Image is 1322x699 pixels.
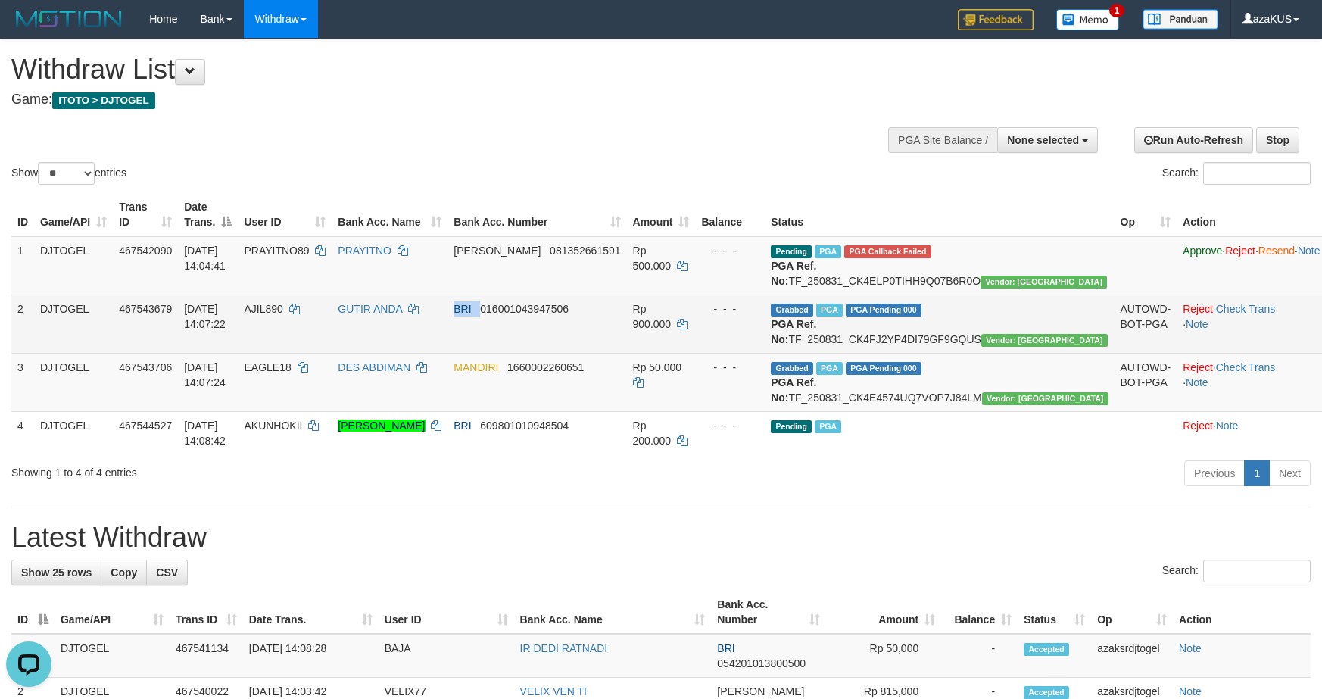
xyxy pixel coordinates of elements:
span: Accepted [1024,643,1069,656]
span: AKUNHOKII [244,420,302,432]
span: BRI [454,420,471,432]
span: PGA Pending [846,304,921,317]
a: Copy [101,560,147,585]
th: Amount: activate to sort column ascending [826,591,941,634]
th: Bank Acc. Number: activate to sort column ascending [447,193,626,236]
th: Date Trans.: activate to sort column ascending [243,591,379,634]
span: Marked by azaksrdjtogel [815,245,841,258]
th: Game/API: activate to sort column ascending [55,591,170,634]
a: DES ABDIMAN [338,361,410,373]
span: Grabbed [771,304,813,317]
span: [DATE] 14:07:24 [184,361,226,389]
span: CSV [156,566,178,579]
h1: Latest Withdraw [11,523,1311,553]
td: DJTOGEL [34,411,113,454]
td: 2 [11,295,34,353]
td: DJTOGEL [34,353,113,411]
a: Note [1298,245,1320,257]
a: [PERSON_NAME] [338,420,425,432]
td: TF_250831_CK4E4574UQ7VOP7J84LM [765,353,1114,411]
th: User ID: activate to sort column ascending [379,591,514,634]
th: Amount: activate to sort column ascending [627,193,696,236]
b: PGA Ref. No: [771,318,816,345]
td: DJTOGEL [55,634,170,678]
span: EAGLE18 [244,361,291,373]
td: azaksrdjtogel [1091,634,1173,678]
th: Op: activate to sort column ascending [1115,193,1177,236]
div: - - - [701,360,759,375]
img: Button%20Memo.svg [1056,9,1120,30]
div: PGA Site Balance / [888,127,997,153]
th: Status [765,193,1114,236]
th: Trans ID: activate to sort column ascending [170,591,243,634]
a: CSV [146,560,188,585]
td: DJTOGEL [34,295,113,353]
a: Next [1269,460,1311,486]
span: Vendor URL: https://checkout4.1velocity.biz [981,334,1108,347]
th: Bank Acc. Name: activate to sort column ascending [514,591,712,634]
a: Stop [1256,127,1299,153]
a: Note [1186,318,1208,330]
select: Showentries [38,162,95,185]
span: Copy 1660002260651 to clipboard [507,361,584,373]
span: PRAYITNO89 [244,245,309,257]
button: None selected [997,127,1098,153]
a: VELIX VEN TI [520,685,587,697]
span: 1 [1109,4,1125,17]
span: Accepted [1024,686,1069,699]
th: Bank Acc. Name: activate to sort column ascending [332,193,447,236]
a: Reject [1183,420,1213,432]
span: Show 25 rows [21,566,92,579]
td: DJTOGEL [34,236,113,295]
th: Action [1173,591,1311,634]
span: Rp 50.000 [633,361,682,373]
span: ITOTO > DJTOGEL [52,92,155,109]
span: [DATE] 14:07:22 [184,303,226,330]
a: GUTIR ANDA [338,303,402,315]
span: BRI [717,642,734,654]
td: BAJA [379,634,514,678]
a: Previous [1184,460,1245,486]
a: IR DEDI RATNADI [520,642,608,654]
td: 1 [11,236,34,295]
span: [PERSON_NAME] [717,685,804,697]
th: Status: activate to sort column ascending [1018,591,1091,634]
th: ID [11,193,34,236]
td: AUTOWD-BOT-PGA [1115,295,1177,353]
span: PGA Pending [846,362,921,375]
span: 467543706 [119,361,172,373]
input: Search: [1203,162,1311,185]
span: 467544527 [119,420,172,432]
td: Rp 50,000 [826,634,941,678]
span: MANDIRI [454,361,498,373]
div: Showing 1 to 4 of 4 entries [11,459,540,480]
span: Copy 016001043947506 to clipboard [480,303,569,315]
th: Op: activate to sort column ascending [1091,591,1173,634]
a: PRAYITNO [338,245,391,257]
td: - [941,634,1018,678]
span: Marked by azaksrdjtogel [816,362,843,375]
label: Search: [1162,560,1311,582]
td: 4 [11,411,34,454]
span: Copy [111,566,137,579]
a: Run Auto-Refresh [1134,127,1253,153]
span: Vendor URL: https://checkout4.1velocity.biz [981,276,1107,289]
label: Show entries [11,162,126,185]
td: TF_250831_CK4ELP0TIHH9Q07B6R0O [765,236,1114,295]
label: Search: [1162,162,1311,185]
td: [DATE] 14:08:28 [243,634,379,678]
span: PGA Error [844,245,931,258]
td: TF_250831_CK4FJ2YP4DI79GF9GQUS [765,295,1114,353]
img: Feedback.jpg [958,9,1034,30]
a: Show 25 rows [11,560,101,585]
th: Game/API: activate to sort column ascending [34,193,113,236]
span: Copy 609801010948504 to clipboard [480,420,569,432]
span: Marked by azaksrdjtogel [815,420,841,433]
span: Grabbed [771,362,813,375]
span: 467543679 [119,303,172,315]
span: Pending [771,245,812,258]
span: Marked by azaksrdjtogel [816,304,843,317]
a: Note [1179,685,1202,697]
a: Note [1216,420,1239,432]
span: Copy 054201013800500 to clipboard [717,657,806,669]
